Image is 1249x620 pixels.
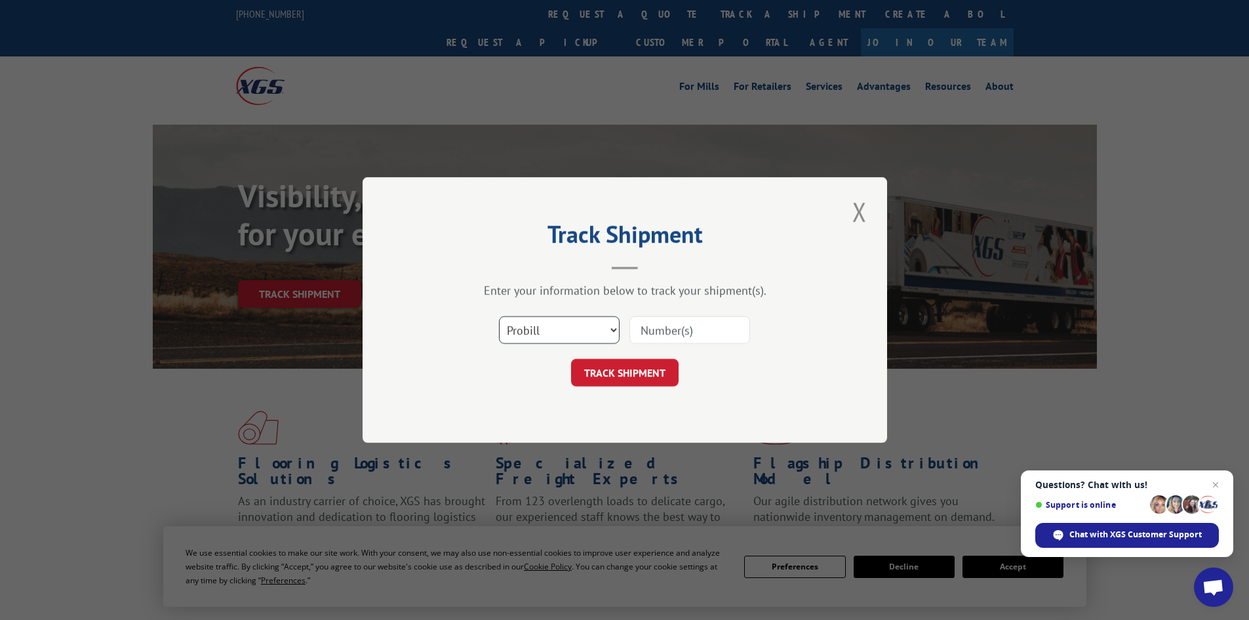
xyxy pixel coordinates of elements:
[629,316,750,344] input: Number(s)
[1194,568,1233,607] a: Open chat
[848,194,871,230] button: Close modal
[428,283,822,298] div: Enter your information below to track your shipment(s).
[1069,529,1202,541] span: Chat with XGS Customer Support
[1035,500,1145,510] span: Support is online
[1035,480,1219,490] span: Questions? Chat with us!
[1035,523,1219,548] span: Chat with XGS Customer Support
[571,359,679,386] button: TRACK SHIPMENT
[428,225,822,250] h2: Track Shipment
